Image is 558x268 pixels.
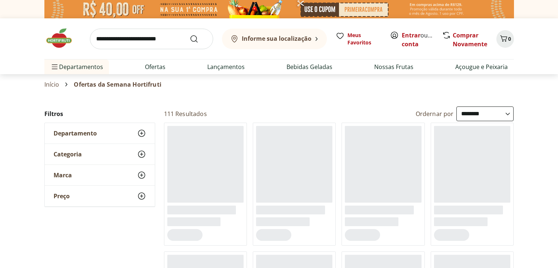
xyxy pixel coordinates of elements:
[455,62,508,71] a: Açougue e Peixaria
[50,58,59,76] button: Menu
[145,62,165,71] a: Ofertas
[74,81,161,88] span: Ofertas da Semana Hortifruti
[45,144,155,164] button: Categoria
[453,31,487,48] a: Comprar Novamente
[50,58,103,76] span: Departamentos
[222,29,327,49] button: Informe sua localização
[402,31,420,39] a: Entrar
[336,32,381,46] a: Meus Favoritos
[90,29,213,49] input: search
[45,165,155,185] button: Marca
[496,30,514,48] button: Carrinho
[416,110,454,118] label: Ordernar por
[347,32,381,46] span: Meus Favoritos
[164,110,207,118] h2: 111 Resultados
[44,27,81,49] img: Hortifruti
[374,62,413,71] a: Nossas Frutas
[44,81,59,88] a: Início
[242,35,311,43] b: Informe sua localização
[54,171,72,179] span: Marca
[45,186,155,206] button: Preço
[54,192,70,200] span: Preço
[402,31,434,48] span: ou
[45,123,155,144] button: Departamento
[207,62,245,71] a: Lançamentos
[402,31,442,48] a: Criar conta
[54,151,82,158] span: Categoria
[44,106,155,121] h2: Filtros
[54,130,97,137] span: Departamento
[190,35,207,43] button: Submit Search
[287,62,332,71] a: Bebidas Geladas
[508,35,511,42] span: 0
